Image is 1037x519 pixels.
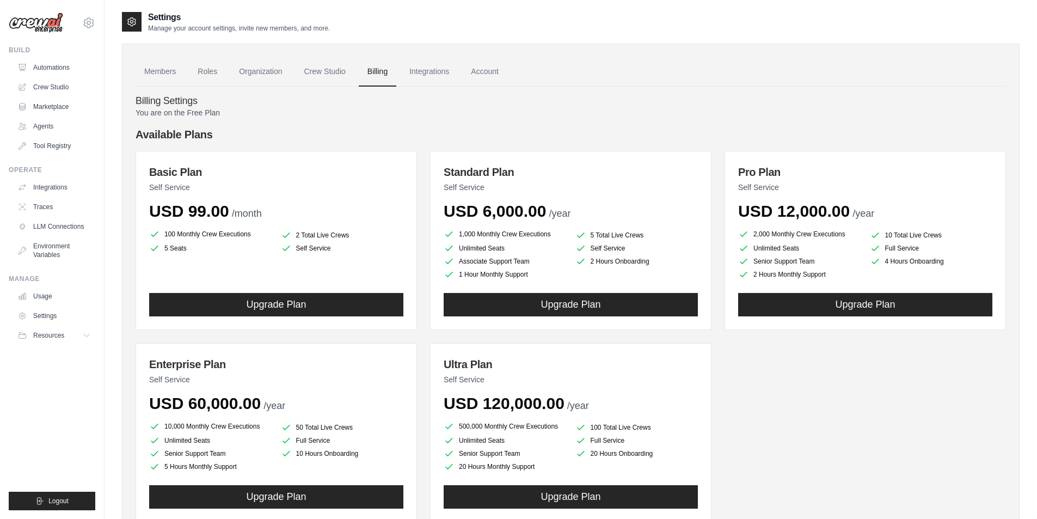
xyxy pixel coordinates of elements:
li: Unlimited Seats [149,435,272,446]
p: Self Service [444,182,698,193]
span: Logout [48,497,69,505]
span: /month [232,208,262,219]
a: Agents [13,118,95,135]
li: 5 Total Live Crews [575,230,698,241]
li: 20 Hours Monthly Support [444,461,567,472]
span: /year [549,208,570,219]
div: Build [9,46,95,54]
button: Upgrade Plan [444,293,698,316]
h3: Basic Plan [149,164,403,180]
p: Self Service [149,374,403,385]
div: Operate [9,166,95,174]
p: Self Service [149,182,403,193]
a: Crew Studio [296,57,354,87]
a: Integrations [13,179,95,196]
li: Full Service [575,435,698,446]
li: 4 Hours Onboarding [870,256,993,267]
a: Organization [230,57,291,87]
span: USD 120,000.00 [444,394,564,412]
span: Resources [33,331,64,340]
p: Manage your account settings, invite new members, and more. [148,24,330,33]
span: /year [263,400,285,411]
p: Self Service [738,182,992,193]
h4: Available Plans [136,127,1006,142]
h2: Settings [148,11,330,24]
li: 5 Seats [149,243,272,254]
h3: Ultra Plan [444,357,698,372]
li: 10 Hours Onboarding [281,448,404,459]
a: Marketplace [13,98,95,115]
a: Environment Variables [13,237,95,264]
li: 2 Hours Monthly Support [738,269,861,280]
a: Members [136,57,185,87]
span: USD 60,000.00 [149,394,261,412]
li: Self Service [281,243,404,254]
span: USD 6,000.00 [444,202,546,220]
button: Upgrade Plan [738,293,992,316]
li: 5 Hours Monthly Support [149,461,272,472]
button: Logout [9,492,95,510]
h4: Billing Settings [136,95,1006,107]
a: Account [462,57,507,87]
li: 1 Hour Monthly Support [444,269,567,280]
li: Senior Support Team [444,448,567,459]
li: 500,000 Monthly Crew Executions [444,420,567,433]
li: Senior Support Team [738,256,861,267]
li: 50 Total Live Crews [281,422,404,433]
li: Unlimited Seats [738,243,861,254]
a: Roles [189,57,226,87]
h3: Pro Plan [738,164,992,180]
span: /year [852,208,874,219]
span: /year [567,400,589,411]
button: Resources [13,327,95,344]
li: 2 Total Live Crews [281,230,404,241]
button: Upgrade Plan [149,485,403,509]
li: 2 Hours Onboarding [575,256,698,267]
a: Tool Registry [13,137,95,155]
a: Automations [13,59,95,76]
p: Self Service [444,374,698,385]
a: Integrations [401,57,458,87]
span: USD 12,000.00 [738,202,850,220]
li: Full Service [281,435,404,446]
li: 10 Total Live Crews [870,230,993,241]
img: Logo [9,13,63,33]
p: You are on the Free Plan [136,107,1006,118]
li: 10,000 Monthly Crew Executions [149,420,272,433]
li: Unlimited Seats [444,243,567,254]
span: USD 99.00 [149,202,229,220]
button: Upgrade Plan [444,485,698,509]
h3: Enterprise Plan [149,357,403,372]
a: LLM Connections [13,218,95,235]
a: Billing [359,57,396,87]
li: 2,000 Monthly Crew Executions [738,228,861,241]
a: Settings [13,307,95,325]
h3: Standard Plan [444,164,698,180]
li: 100 Monthly Crew Executions [149,228,272,241]
li: 100 Total Live Crews [575,422,698,433]
li: Associate Support Team [444,256,567,267]
li: 20 Hours Onboarding [575,448,698,459]
button: Upgrade Plan [149,293,403,316]
li: Unlimited Seats [444,435,567,446]
a: Crew Studio [13,78,95,96]
li: 1,000 Monthly Crew Executions [444,228,567,241]
a: Traces [13,198,95,216]
a: Usage [13,288,95,305]
li: Self Service [575,243,698,254]
li: Senior Support Team [149,448,272,459]
li: Full Service [870,243,993,254]
div: Manage [9,274,95,283]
